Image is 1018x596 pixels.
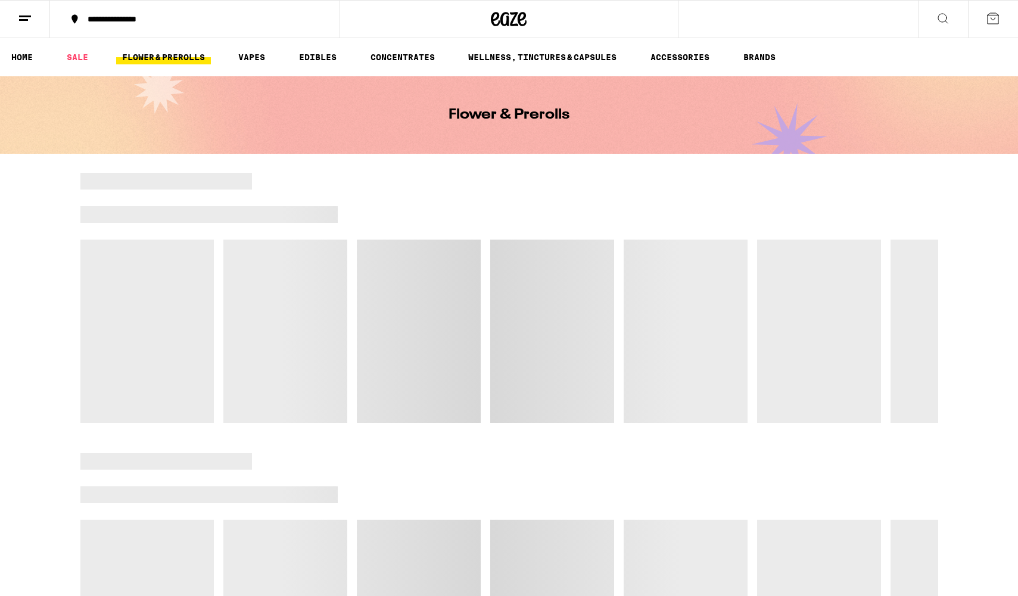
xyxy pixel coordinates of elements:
a: WELLNESS, TINCTURES & CAPSULES [462,50,622,64]
a: VAPES [232,50,271,64]
a: HOME [5,50,39,64]
a: FLOWER & PREROLLS [116,50,211,64]
a: ACCESSORIES [645,50,715,64]
h1: Flower & Prerolls [449,108,569,122]
a: EDIBLES [293,50,343,64]
a: SALE [61,50,94,64]
a: BRANDS [737,50,782,64]
a: CONCENTRATES [365,50,441,64]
